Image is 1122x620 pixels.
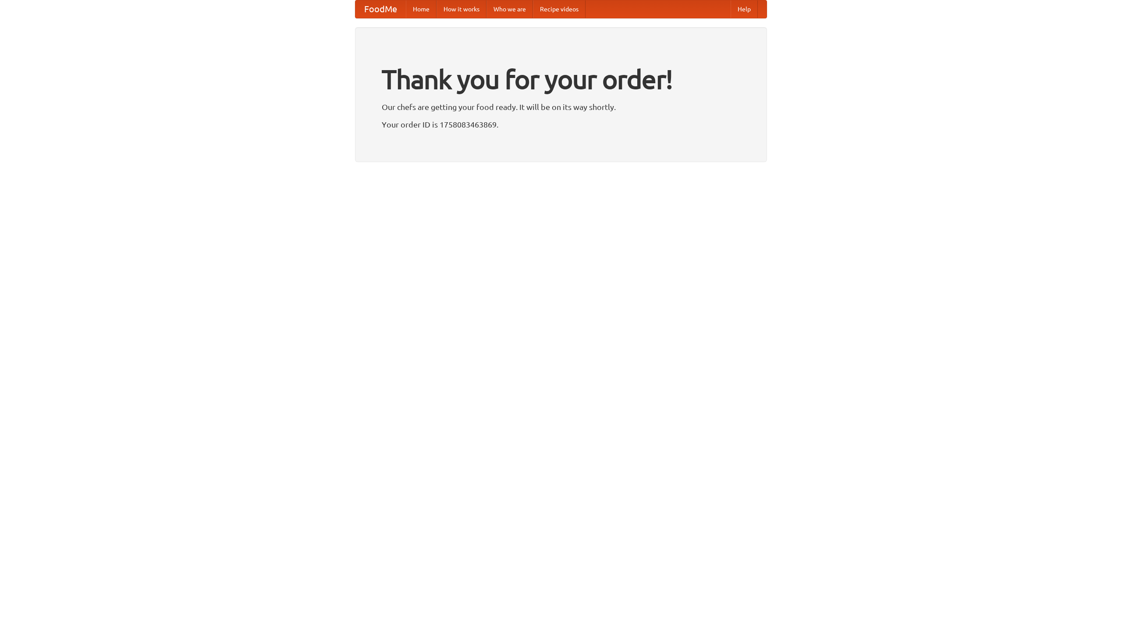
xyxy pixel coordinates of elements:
a: FoodMe [355,0,406,18]
p: Our chefs are getting your food ready. It will be on its way shortly. [382,100,740,113]
a: Recipe videos [533,0,586,18]
a: Who we are [486,0,533,18]
h1: Thank you for your order! [382,58,740,100]
a: Home [406,0,437,18]
a: Help [731,0,758,18]
p: Your order ID is 1758083463869. [382,118,740,131]
a: How it works [437,0,486,18]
